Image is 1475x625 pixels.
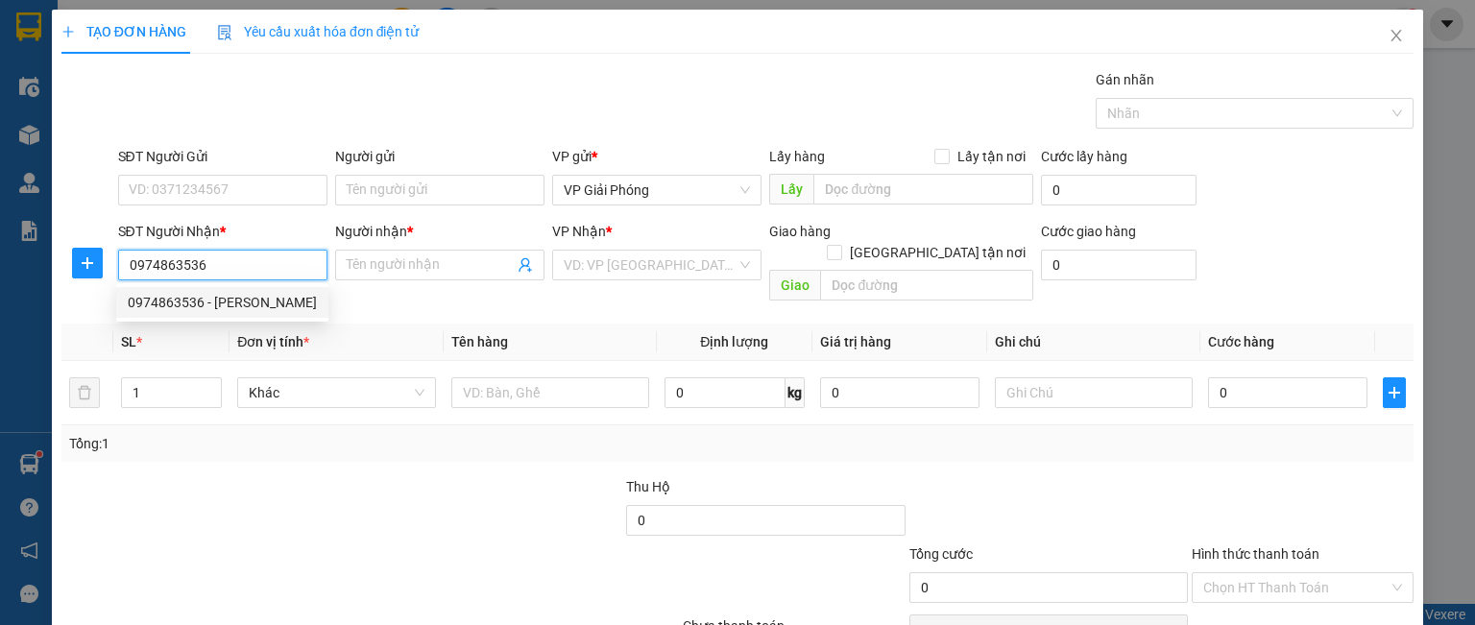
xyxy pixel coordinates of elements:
input: Cước giao hàng [1041,250,1197,280]
input: Ghi Chú [995,377,1193,408]
span: VP Nhận [552,224,606,239]
button: Close [1369,10,1423,63]
div: VP gửi [552,146,762,167]
div: 0974863536 - [PERSON_NAME] [128,292,317,313]
div: 0974863536 - KHÁNH NGÂN [116,287,328,318]
span: Định lượng [700,334,768,349]
span: Lấy hàng [769,149,825,164]
div: SĐT Người Gửi [118,146,327,167]
span: Lấy [769,174,813,204]
span: kg [786,377,805,408]
span: GP1308250191 [209,99,324,119]
span: Tên hàng [451,334,508,349]
span: SL [121,334,136,349]
span: plus [73,255,102,271]
strong: PHIẾU BIÊN NHẬN [80,127,184,168]
label: Gán nhãn [1096,72,1154,87]
span: plus [1384,385,1405,400]
span: user-add [518,257,533,273]
span: Khác [249,378,423,407]
div: Người gửi [335,146,544,167]
button: plus [72,248,103,278]
img: logo [11,66,55,133]
input: VD: Bàn, Ghế [451,377,649,408]
button: plus [1383,377,1406,408]
span: Giao [769,270,820,300]
span: Tổng cước [909,546,973,562]
th: Ghi chú [987,324,1200,361]
div: Tổng: 1 [69,433,570,454]
span: Giao hàng [769,224,831,239]
input: Dọc đường [820,270,1033,300]
span: [GEOGRAPHIC_DATA] tận nơi [842,242,1033,263]
input: Dọc đường [813,174,1033,204]
span: close [1389,28,1404,43]
span: plus [61,25,75,38]
strong: CHUYỂN PHÁT NHANH ĐÔNG LÝ [66,15,198,78]
img: icon [217,25,232,40]
span: TẠO ĐƠN HÀNG [61,24,186,39]
div: Người nhận [335,221,544,242]
span: Cước hàng [1208,334,1274,349]
label: Cước giao hàng [1041,224,1136,239]
button: delete [69,377,100,408]
div: SĐT Người Nhận [118,221,327,242]
span: Đơn vị tính [237,334,309,349]
label: Cước lấy hàng [1041,149,1127,164]
span: Yêu cầu xuất hóa đơn điện tử [217,24,420,39]
span: Thu Hộ [626,479,670,494]
label: Hình thức thanh toán [1192,546,1319,562]
span: Lấy tận nơi [950,146,1033,167]
span: VP Giải Phóng [564,176,750,204]
input: 0 [820,377,979,408]
span: SĐT XE 0867 585 938 [65,82,199,123]
input: Cước lấy hàng [1041,175,1197,205]
span: Giá trị hàng [820,334,891,349]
